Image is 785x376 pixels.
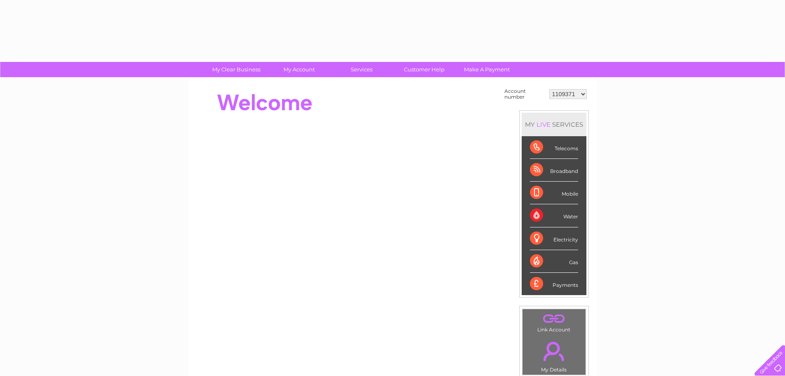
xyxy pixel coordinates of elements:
td: My Details [522,335,586,375]
div: Electricity [530,227,578,250]
div: Mobile [530,182,578,204]
a: My Clear Business [202,62,270,77]
a: Make A Payment [453,62,521,77]
div: Broadband [530,159,578,182]
a: . [525,311,583,326]
div: LIVE [535,121,552,128]
a: Services [328,62,396,77]
td: Link Account [522,309,586,335]
a: Customer Help [390,62,458,77]
a: . [525,337,583,366]
a: My Account [265,62,333,77]
div: Gas [530,250,578,273]
div: Water [530,204,578,227]
div: Telecoms [530,136,578,159]
div: Payments [530,273,578,295]
td: Account number [502,86,547,102]
div: MY SERVICES [522,113,586,136]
